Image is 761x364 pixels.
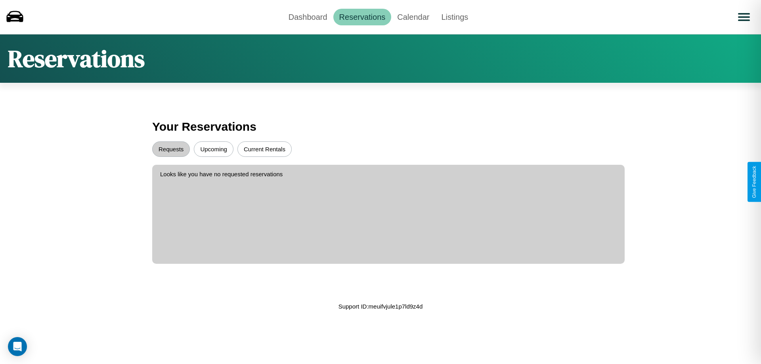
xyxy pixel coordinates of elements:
[8,337,27,356] div: Open Intercom Messenger
[283,9,333,25] a: Dashboard
[435,9,474,25] a: Listings
[160,169,617,179] p: Looks like you have no requested reservations
[194,141,233,157] button: Upcoming
[152,116,609,137] h3: Your Reservations
[751,166,757,198] div: Give Feedback
[8,42,145,75] h1: Reservations
[237,141,292,157] button: Current Rentals
[733,6,755,28] button: Open menu
[152,141,190,157] button: Requests
[338,301,423,312] p: Support ID: meuifvjule1p7ld9z4d
[333,9,392,25] a: Reservations
[391,9,435,25] a: Calendar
